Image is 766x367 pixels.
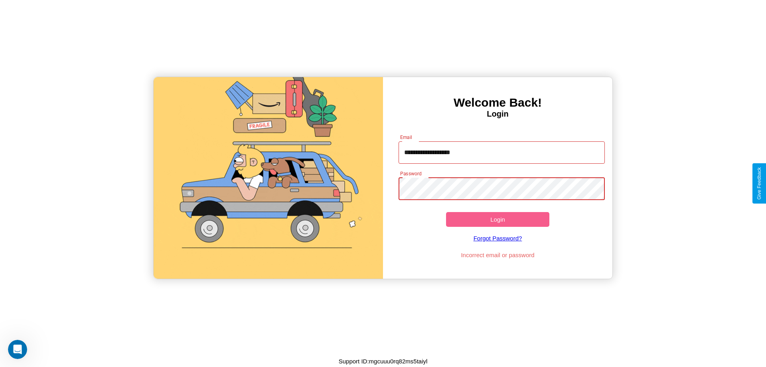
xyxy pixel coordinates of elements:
p: Support ID: mgcuuu0rq82ms5taiyl [339,356,428,367]
p: Incorrect email or password [395,250,601,260]
img: gif [154,77,383,279]
a: Forgot Password? [395,227,601,250]
button: Login [446,212,549,227]
label: Password [400,170,421,177]
iframe: Intercom live chat [8,340,27,359]
label: Email [400,134,413,141]
h4: Login [383,109,612,119]
h3: Welcome Back! [383,96,612,109]
div: Give Feedback [756,167,762,200]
